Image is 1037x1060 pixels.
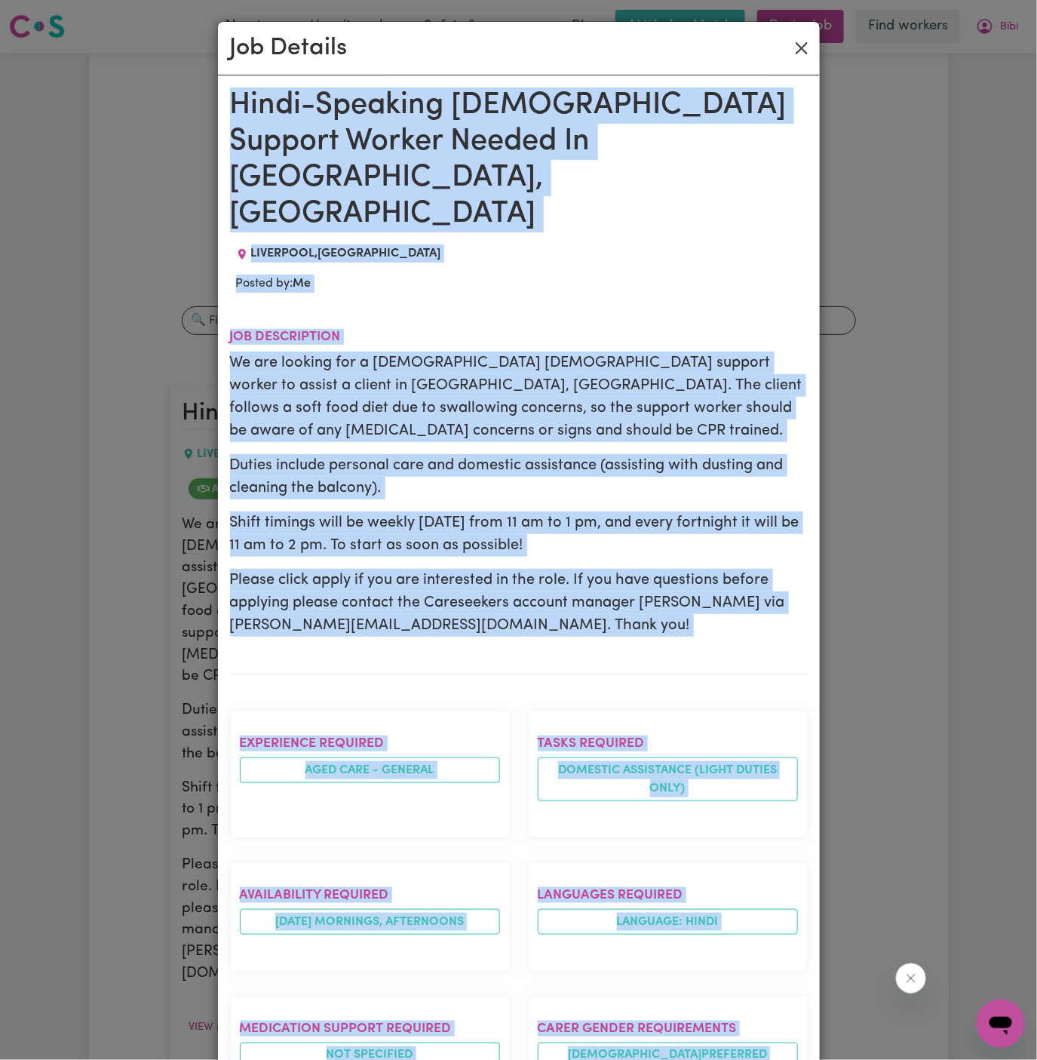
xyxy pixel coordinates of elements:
li: Aged care - General [240,757,500,783]
h2: Job Details [230,34,348,63]
p: Duties include personal care and domestic assistance (assisting with dusting and cleaning the bal... [230,454,808,499]
span: Need any help? [9,11,91,23]
h2: Availability required [240,887,500,903]
h2: Experience required [240,736,500,751]
h2: Languages required [538,887,798,903]
p: Please click apply if you are interested in the role. If you have questions before applying pleas... [230,569,808,637]
h2: Medication Support Required [240,1021,500,1037]
b: Me [293,278,311,290]
span: Posted by: [236,278,311,290]
li: [DATE] mornings, afternoons [240,909,500,935]
div: Job location: LIVERPOOL, New South Wales [230,244,447,263]
iframe: Close message [896,963,926,994]
button: Close [790,36,814,60]
p: We are looking for a [DEMOGRAPHIC_DATA] [DEMOGRAPHIC_DATA] support worker to assist a client in [... [230,352,808,442]
h1: Hindi-Speaking [DEMOGRAPHIC_DATA] Support Worker Needed In [GEOGRAPHIC_DATA], [GEOGRAPHIC_DATA] [230,88,808,232]
span: LIVERPOOL , [GEOGRAPHIC_DATA] [251,247,441,260]
p: Shift timings will be weekly [DATE] from 11 am to 1 pm, and every fortnight it will be 11 am to 2... [230,512,808,557]
li: Language: Hindi [538,909,798,935]
h2: Tasks required [538,736,798,751]
li: Domestic assistance (light duties only) [538,757,798,801]
h2: Job description [230,329,808,345]
h2: Carer gender requirements [538,1021,798,1037]
iframe: Button to launch messaging window [977,1000,1025,1048]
